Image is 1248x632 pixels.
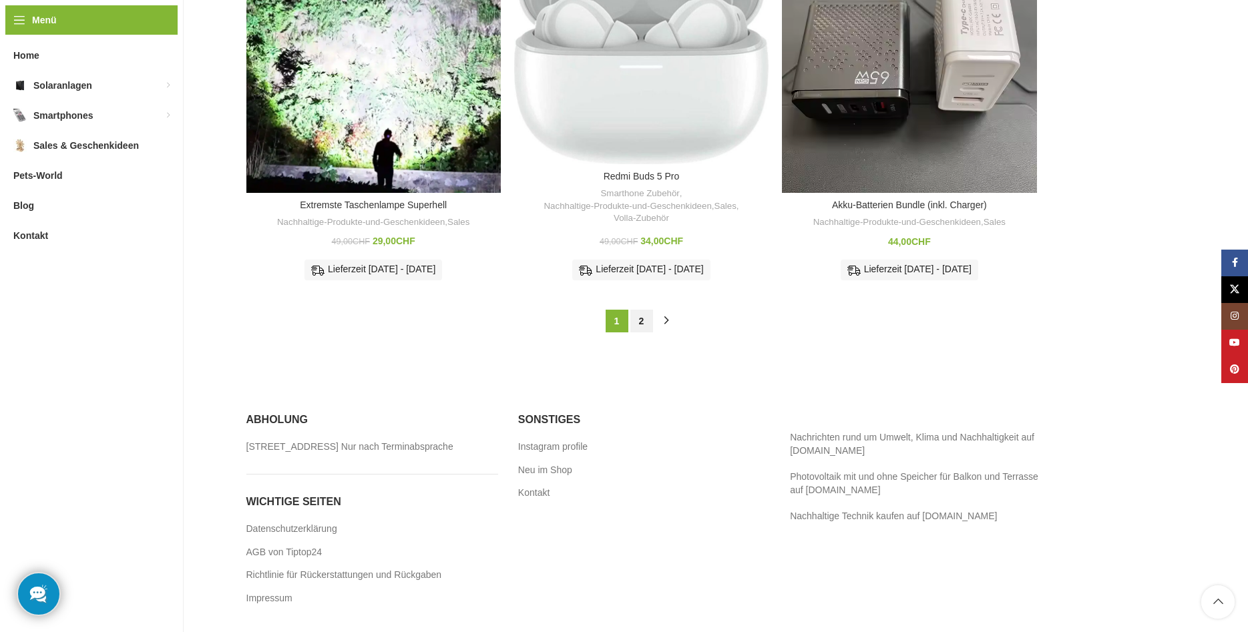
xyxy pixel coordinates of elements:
[246,412,498,427] h5: Abholung
[373,236,415,246] bdi: 29,00
[518,487,551,500] a: Kontakt
[911,236,931,247] span: CHF
[13,194,34,218] span: Blog
[13,139,27,152] img: Sales & Geschenkideen
[1221,303,1248,330] a: Instagram Social Link
[518,412,770,427] h5: Sonstiges
[447,216,469,229] a: Sales
[13,109,27,122] img: Smartphones
[518,440,589,454] a: Instagram profile
[518,464,574,477] a: Neu im Shop
[33,133,139,157] span: Sales & Geschenkideen
[832,200,987,210] a: Akku-Batterien Bundle (inkl. Charger)
[246,592,294,605] a: Impressum
[277,216,445,229] a: Nachhaltige-Produkte-und-Geschenkideen
[246,523,339,536] a: Datenschutzerklärung
[1221,356,1248,383] a: Pinterest Social Link
[664,236,683,246] span: CHF
[600,237,638,246] bdi: 49,00
[300,200,447,210] a: Extremste Taschenlampe Superhell
[790,432,1034,456] a: Nachrichten rund um Umwelt, Klima und Nachhaltigkeit auf [DOMAIN_NAME]
[33,73,92,97] span: Solaranlagen
[396,236,415,246] span: CHF
[789,216,1030,229] div: ,
[606,310,628,332] span: Seite 1
[544,200,711,213] a: Nachhaltige-Produkte-und-Geschenkideen
[353,237,370,246] span: CHF
[1201,585,1235,619] a: Scroll to top button
[13,164,63,188] span: Pets-World
[1221,276,1248,303] a: X Social Link
[13,224,48,248] span: Kontakt
[620,237,638,246] span: CHF
[246,310,1037,332] nav: Produkt-Seitennummerierung
[630,310,653,332] a: Seite 2
[790,471,1038,495] a: Photovoltaik mit und ohne Speicher für Balkon und Terrasse auf [DOMAIN_NAME]
[521,188,762,225] div: , , ,
[33,103,93,127] span: Smartphones
[1221,330,1248,356] a: YouTube Social Link
[984,216,1006,229] a: Sales
[13,43,39,67] span: Home
[32,13,57,27] span: Menü
[304,260,442,280] div: Lieferzeit [DATE] - [DATE]
[655,310,678,332] a: →
[332,237,370,246] bdi: 49,00
[841,260,978,280] div: Lieferzeit [DATE] - [DATE]
[640,236,683,246] bdi: 34,00
[1221,250,1248,276] a: Facebook Social Link
[888,236,931,247] bdi: 44,00
[714,200,737,213] a: Sales
[614,212,669,225] a: Volla-Zubehör
[604,171,680,182] a: Redmi Buds 5 Pro
[246,495,498,509] h5: Wichtige seiten
[572,260,710,280] div: Lieferzeit [DATE] - [DATE]
[246,440,455,454] a: [STREET_ADDRESS] Nur nach Terminabsprache
[813,216,981,229] a: Nachhaltige-Produkte-und-Geschenkideen
[253,216,494,229] div: ,
[13,79,27,92] img: Solaranlagen
[790,511,997,521] a: Nachhaltige Technik kaufen auf [DOMAIN_NAME]
[246,569,443,582] a: Richtlinie für Rückerstattungen und Rückgaben
[246,546,324,559] a: AGB von Tiptop24
[601,188,680,200] a: Smarthone Zubehör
